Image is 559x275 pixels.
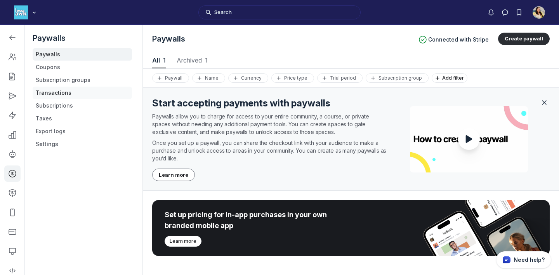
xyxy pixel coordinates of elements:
[33,61,132,73] a: Coupons
[175,57,209,63] span: Archived
[33,99,132,112] a: Subscriptions
[33,87,132,99] a: Transactions
[152,57,166,63] span: All
[33,33,132,44] h5: Paywalls
[496,251,551,268] button: Circle support widget
[143,25,559,69] header: Page Header
[152,97,330,110] h4: Start accepting payments with paywalls
[432,73,467,83] button: Add filter
[271,73,314,83] button: Price type
[442,75,467,81] span: Add filter
[498,33,550,45] button: Create paywall
[33,74,132,86] a: Subscription groups
[165,209,351,231] div: Set up pricing for in-app purchases in your own branded mobile app
[317,73,363,83] button: Trial period
[321,75,359,81] div: Trial period
[228,73,268,83] button: Currency
[33,48,132,61] a: Paywalls
[165,236,201,247] button: Learn more
[539,97,550,108] button: Close
[275,75,311,81] div: Price type
[498,5,512,19] button: Direct messages
[192,73,225,83] button: Name
[14,5,38,20] button: Less Awkward Hub logo
[366,73,429,83] button: Subscription group
[205,56,208,64] span: 1
[152,33,413,44] h1: Paywalls
[163,56,166,64] span: 1
[14,5,28,19] img: Less Awkward Hub logo
[533,6,545,19] button: User menu options
[196,75,222,81] div: Name
[152,53,166,68] button: All1
[175,53,209,68] button: Archived1
[428,36,489,44] span: Connected with Stripe
[33,138,132,150] a: Settings
[484,5,498,19] button: Notifications
[152,169,195,181] button: Learn more
[512,5,526,19] button: Bookmarks
[33,125,132,137] a: Export logs
[156,75,186,81] div: Paywall
[152,73,189,83] button: Paywall
[514,256,545,264] p: Need help?
[198,5,361,19] button: Search
[152,139,388,162] p: Once you set up a paywall, you can share the checkout link with your audience to make a purchase ...
[33,112,132,125] a: Taxes
[232,75,265,81] div: Currency
[152,113,388,136] p: Paywalls allow you to charge for access to your entire community, a course, or private spaces wit...
[369,75,425,81] div: Subscription group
